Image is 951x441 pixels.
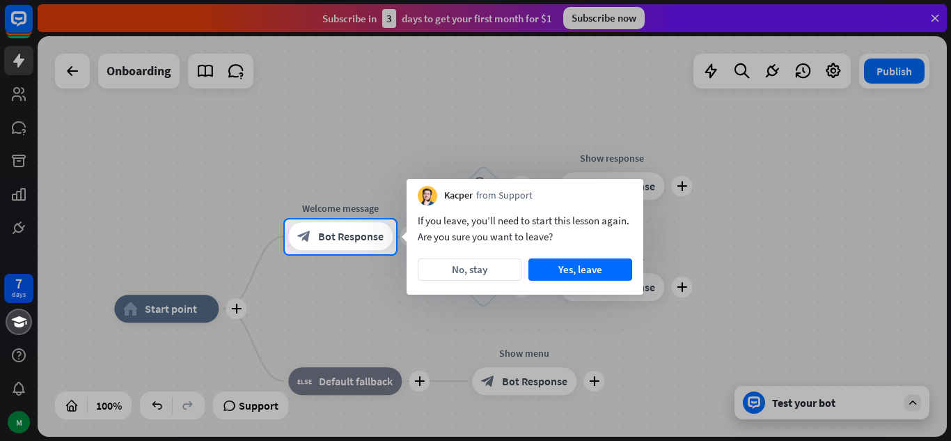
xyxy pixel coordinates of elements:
[528,258,632,281] button: Yes, leave
[444,189,473,203] span: Kacper
[318,230,384,244] span: Bot Response
[297,230,311,244] i: block_bot_response
[418,258,521,281] button: No, stay
[11,6,53,47] button: Open LiveChat chat widget
[476,189,533,203] span: from Support
[418,212,632,245] div: If you leave, you’ll need to start this lesson again. Are you sure you want to leave?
